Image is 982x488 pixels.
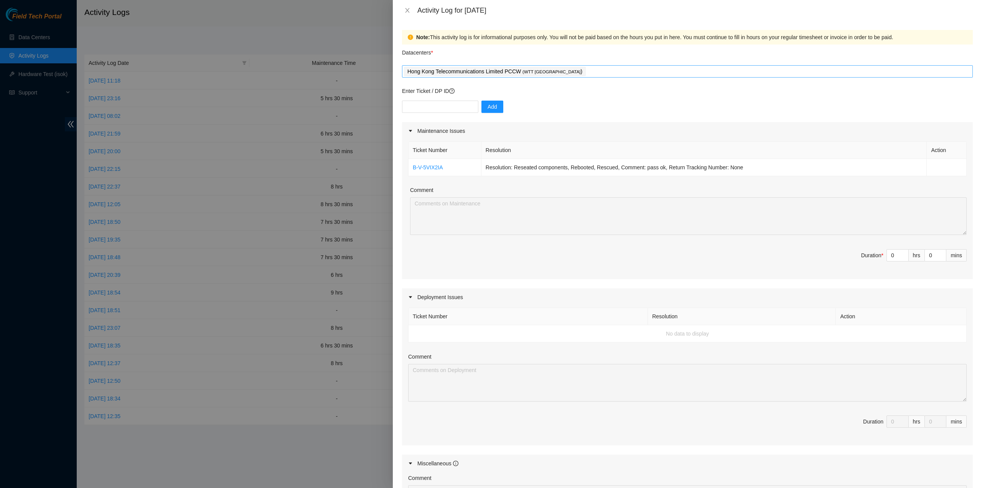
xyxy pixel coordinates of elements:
div: Miscellaneous info-circle [402,455,973,472]
a: B-V-5VIX2IA [413,164,443,170]
th: Action [836,308,967,325]
button: Add [481,101,503,113]
textarea: Comment [410,197,967,235]
p: Enter Ticket / DP ID [402,87,973,95]
div: hrs [909,249,925,261]
p: Hong Kong Telecommunications Limited PCCW ) [407,67,582,76]
th: Resolution [481,142,927,159]
th: Action [927,142,967,159]
div: Duration [863,417,883,426]
th: Ticket Number [409,142,481,159]
th: Ticket Number [409,308,648,325]
th: Resolution [648,308,836,325]
button: Close [402,7,413,14]
label: Comment [408,474,432,482]
td: Resolution: Reseated components, Rebooted, Rescued, Comment: pass ok, Return Tracking Number: None [481,159,927,176]
p: Datacenters [402,45,433,57]
label: Comment [410,186,433,194]
div: This activity log is for informational purposes only. You will not be paid based on the hours you... [416,33,967,41]
div: hrs [909,415,925,428]
div: Maintenance Issues [402,122,973,140]
span: info-circle [453,461,458,466]
div: mins [946,249,967,261]
span: close [404,7,410,13]
div: Activity Log for [DATE] [417,6,973,15]
div: Deployment Issues [402,288,973,306]
span: caret-right [408,129,413,133]
span: ( WTT [GEOGRAPHIC_DATA] [522,69,580,74]
textarea: Comment [408,364,967,402]
div: Miscellaneous [417,459,458,468]
label: Comment [408,352,432,361]
span: Add [488,103,497,111]
strong: Note: [416,33,430,41]
span: exclamation-circle [408,35,413,40]
span: caret-right [408,461,413,466]
span: question-circle [449,88,455,94]
span: caret-right [408,295,413,299]
div: Duration [861,251,883,260]
td: No data to display [409,325,967,342]
div: mins [946,415,967,428]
